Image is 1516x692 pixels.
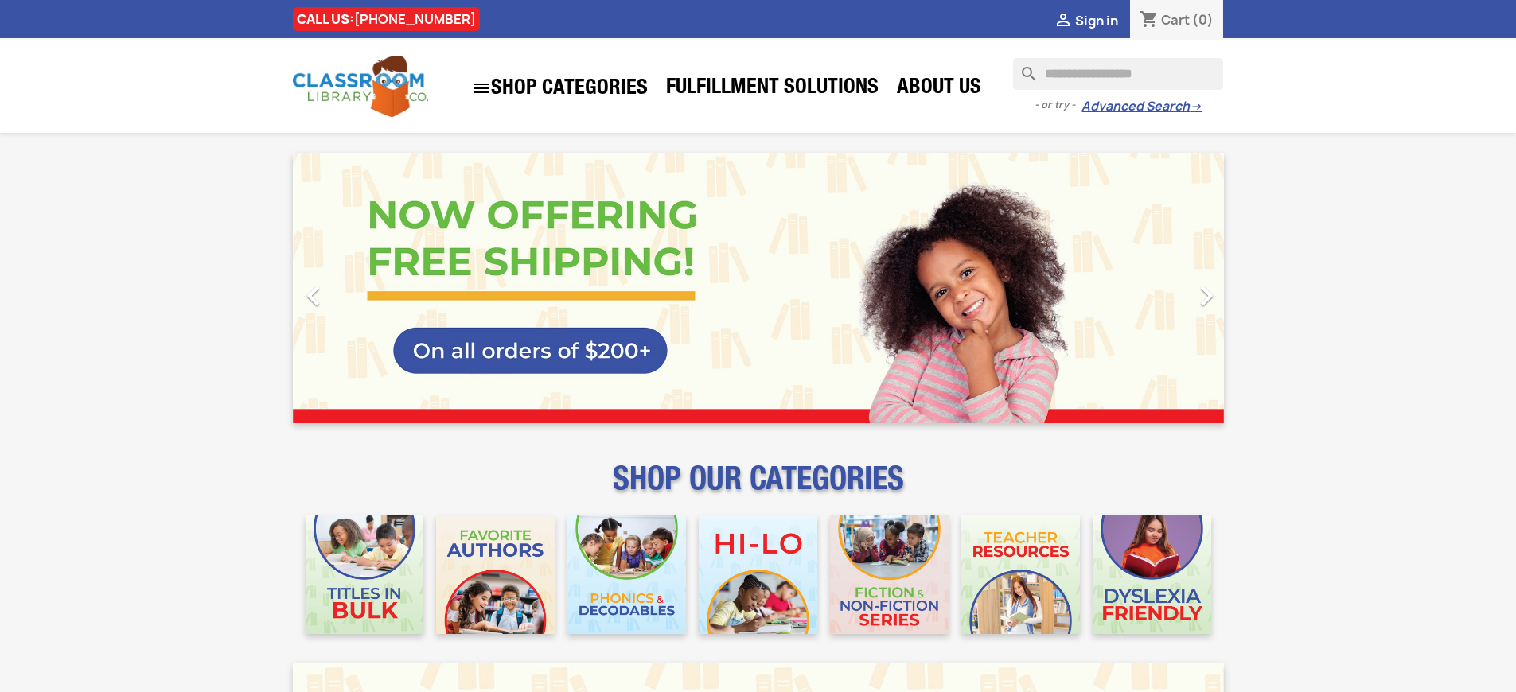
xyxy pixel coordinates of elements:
[464,71,656,106] a: SHOP CATEGORIES
[1013,58,1223,90] input: Search
[1084,153,1224,423] a: Next
[294,276,333,316] i: 
[699,515,817,634] img: CLC_HiLo_Mobile.jpg
[567,515,686,634] img: CLC_Phonics_And_Decodables_Mobile.jpg
[436,515,555,634] img: CLC_Favorite_Authors_Mobile.jpg
[293,153,433,423] a: Previous
[1054,12,1118,29] a:  Sign in
[1161,11,1190,29] span: Cart
[1054,12,1073,31] i: 
[1075,12,1118,29] span: Sign in
[1140,11,1159,30] i: shopping_cart
[293,153,1224,423] ul: Carousel container
[293,474,1224,503] p: SHOP OUR CATEGORIES
[306,515,424,634] img: CLC_Bulk_Mobile.jpg
[658,73,887,105] a: Fulfillment Solutions
[1190,99,1202,115] span: →
[1035,97,1081,113] span: - or try -
[1192,11,1214,29] span: (0)
[961,515,1080,634] img: CLC_Teacher_Resources_Mobile.jpg
[1187,276,1226,316] i: 
[830,515,949,634] img: CLC_Fiction_Nonfiction_Mobile.jpg
[354,10,476,28] a: [PHONE_NUMBER]
[293,56,428,117] img: Classroom Library Company
[889,73,989,105] a: About Us
[293,7,480,31] div: CALL US:
[1013,58,1032,77] i: search
[1081,99,1202,115] a: Advanced Search→
[1093,515,1211,634] img: CLC_Dyslexia_Mobile.jpg
[472,79,491,98] i: 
